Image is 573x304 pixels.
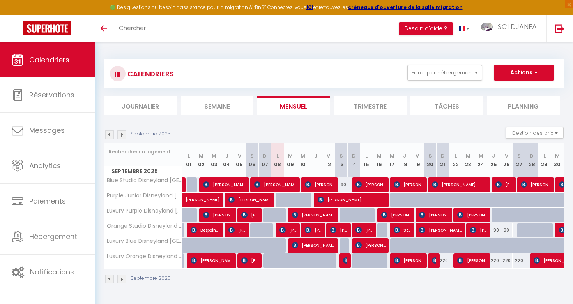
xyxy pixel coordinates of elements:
[500,143,513,177] th: 26
[246,143,259,177] th: 06
[470,223,487,237] span: [PERSON_NAME]
[250,152,254,160] abbr: S
[220,143,233,177] th: 04
[29,161,61,170] span: Analytics
[29,55,69,65] span: Calendriers
[199,152,203,160] abbr: M
[191,223,221,237] span: Despoina Tega
[131,130,171,138] p: Septembre 2025
[492,152,495,160] abbr: J
[29,125,65,135] span: Messages
[555,24,564,33] img: logout
[195,143,208,177] th: 02
[386,143,398,177] th: 17
[428,152,432,160] abbr: S
[306,4,313,11] a: ICI
[23,21,71,35] img: Super Booking
[355,177,386,192] span: [PERSON_NAME]
[495,177,513,192] span: [PERSON_NAME]
[257,96,330,115] li: Mensuel
[106,208,184,214] span: Luxury Purple Disneyland [GEOGRAPHIC_DATA]
[500,253,513,268] div: 220
[432,177,488,192] span: [PERSON_NAME]
[455,152,457,160] abbr: L
[390,152,394,160] abbr: M
[399,22,453,35] button: Besoin d'aide ?
[494,65,554,81] button: Actions
[106,177,184,183] span: Blue Studio Disneyland [GEOGRAPHIC_DATA]
[419,207,449,222] span: [PERSON_NAME]
[29,196,66,206] span: Paiements
[297,143,309,177] th: 10
[314,152,317,160] abbr: J
[228,223,246,237] span: [PERSON_NAME]
[187,152,190,160] abbr: L
[525,143,538,177] th: 28
[335,143,348,177] th: 13
[416,152,419,160] abbr: V
[352,152,356,160] abbr: D
[271,143,284,177] th: 08
[212,152,216,160] abbr: M
[466,152,470,160] abbr: M
[318,192,386,207] span: [PERSON_NAME]
[241,253,258,268] span: [PERSON_NAME]
[106,223,184,229] span: Orange Studio Disneyland [GEOGRAPHIC_DATA]
[403,152,406,160] abbr: J
[394,223,411,237] span: Steef [PERSON_NAME]
[276,152,279,160] abbr: L
[330,223,347,237] span: [PERSON_NAME]
[457,207,487,222] span: [PERSON_NAME]
[106,193,184,199] span: Purple Junior Disneyland [GEOGRAPHIC_DATA]
[292,238,335,253] span: [PERSON_NAME]
[288,152,293,160] abbr: M
[381,207,411,222] span: [PERSON_NAME]
[305,223,322,237] span: [PERSON_NAME] [PERSON_NAME]
[377,152,382,160] abbr: M
[513,143,525,177] th: 27
[119,24,146,32] span: Chercher
[334,96,407,115] li: Trimestre
[131,275,171,282] p: Septembre 2025
[487,143,500,177] th: 25
[309,143,322,177] th: 11
[186,188,239,203] span: [PERSON_NAME]
[225,152,228,160] abbr: J
[521,177,551,192] span: [PERSON_NAME]
[348,4,463,11] a: créneaux d'ouverture de la salle migration
[355,238,386,253] span: [PERSON_NAME]
[410,96,483,115] li: Tâches
[279,223,297,237] span: [PERSON_NAME]
[203,207,233,222] span: [PERSON_NAME]
[479,152,483,160] abbr: M
[233,143,246,177] th: 05
[538,143,551,177] th: 29
[517,152,521,160] abbr: S
[398,143,411,177] th: 18
[181,96,254,115] li: Semaine
[506,127,564,139] button: Gestion des prix
[258,143,271,177] th: 07
[254,177,297,192] span: [PERSON_NAME]
[355,223,373,237] span: [PERSON_NAME]
[407,65,482,81] button: Filtrer par hébergement
[238,152,241,160] abbr: V
[394,253,424,268] span: [PERSON_NAME]
[513,253,525,268] div: 220
[498,22,537,32] span: SCI DJANEA
[191,253,233,268] span: [PERSON_NAME]
[104,96,177,115] li: Journalier
[411,143,424,177] th: 19
[551,143,564,177] th: 30
[475,143,488,177] th: 24
[203,177,246,192] span: [PERSON_NAME]
[487,223,500,237] div: 90
[441,152,445,160] abbr: D
[241,207,258,222] span: [PERSON_NAME]
[327,152,330,160] abbr: V
[292,207,335,222] span: [PERSON_NAME]
[335,177,348,192] div: 90
[322,143,335,177] th: 12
